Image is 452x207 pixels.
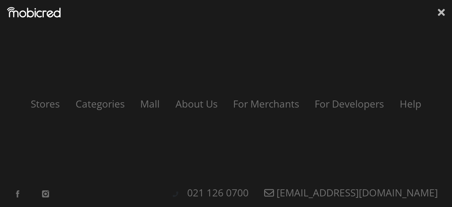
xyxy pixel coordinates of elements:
a: Mall [133,97,167,110]
a: 021 126 0700 [180,186,256,199]
a: [EMAIL_ADDRESS][DOMAIN_NAME] [257,186,445,199]
a: Stores [24,97,67,110]
a: About Us [168,97,225,110]
a: Help [393,97,428,110]
a: For Developers [308,97,391,110]
a: For Merchants [226,97,306,110]
img: Mobicred [7,7,61,18]
a: Categories [69,97,132,110]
